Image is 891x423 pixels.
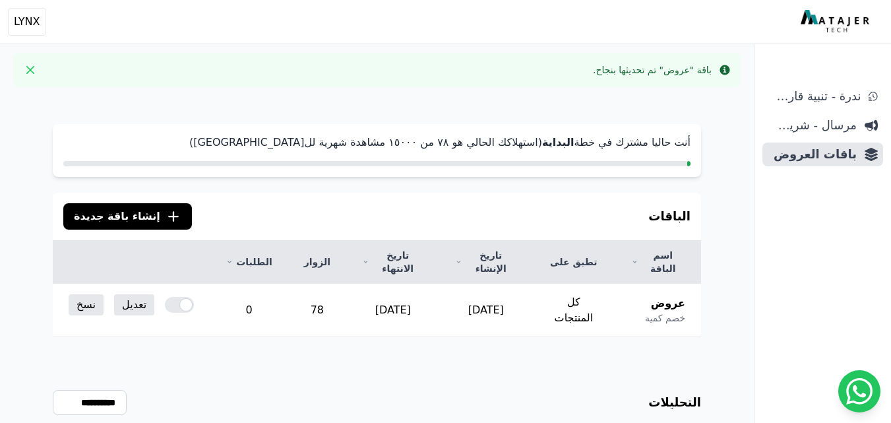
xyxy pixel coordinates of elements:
span: مرسال - شريط دعاية [768,116,857,135]
span: LYNX [14,14,40,30]
td: كل المنتجات [532,284,615,337]
span: ندرة - تنبية قارب علي النفاذ [768,87,861,106]
button: إنشاء باقة جديدة [63,203,192,230]
img: MatajerTech Logo [801,10,873,34]
button: LYNX [8,8,46,36]
a: اسم الباقة [631,249,685,275]
td: [DATE] [439,284,532,337]
th: تطبق على [532,241,615,284]
strong: البداية [542,136,574,148]
div: باقة "عروض" تم تحديثها بنجاح. [593,63,712,77]
a: تاريخ الانتهاء [362,249,423,275]
h3: التحليلات [648,393,701,412]
button: Close [20,59,41,81]
span: إنشاء باقة جديدة [74,209,160,224]
span: خصم كمية [645,311,685,325]
td: 78 [288,284,346,337]
a: الطلبات [226,255,272,269]
td: [DATE] [346,284,439,337]
a: نسخ [69,294,104,315]
th: الزوار [288,241,346,284]
p: أنت حاليا مشترك في خطة (استهلاكك الحالي هو ٧٨ من ١٥۰۰۰ مشاهدة شهرية لل[GEOGRAPHIC_DATA]) [63,135,691,150]
h3: الباقات [648,207,691,226]
a: تاريخ الإنشاء [455,249,516,275]
a: تعديل [114,294,154,315]
span: باقات العروض [768,145,857,164]
td: 0 [210,284,288,337]
span: عروض [651,296,685,311]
